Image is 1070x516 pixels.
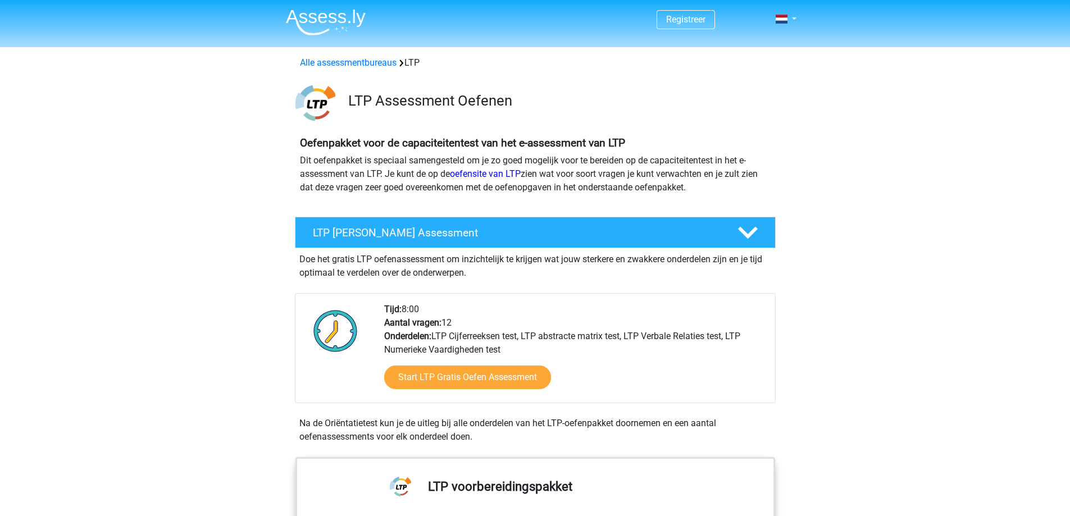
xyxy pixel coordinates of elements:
img: ltp.png [295,83,335,123]
b: Oefenpakket voor de capaciteitentest van het e-assessment van LTP [300,136,625,149]
a: Start LTP Gratis Oefen Assessment [384,366,551,389]
b: Onderdelen: [384,331,431,341]
a: oefensite van LTP [450,168,521,179]
p: Dit oefenpakket is speciaal samengesteld om je zo goed mogelijk voor te bereiden op de capaciteit... [300,154,771,194]
div: Doe het gratis LTP oefenassessment om inzichtelijk te krijgen wat jouw sterkere en zwakkere onder... [295,248,776,280]
div: LTP [295,56,775,70]
div: Na de Oriëntatietest kun je de uitleg bij alle onderdelen van het LTP-oefenpakket doornemen en ee... [295,417,776,444]
div: 8:00 12 LTP Cijferreeksen test, LTP abstracte matrix test, LTP Verbale Relaties test, LTP Numerie... [376,303,775,403]
b: Tijd: [384,304,402,314]
h4: LTP [PERSON_NAME] Assessment [313,226,720,239]
img: Assessly [286,9,366,35]
a: Alle assessmentbureaus [300,57,397,68]
img: Klok [307,303,364,359]
b: Aantal vragen: [384,317,441,328]
a: Registreer [666,14,705,25]
h3: LTP Assessment Oefenen [348,92,767,109]
a: LTP [PERSON_NAME] Assessment [290,217,780,248]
